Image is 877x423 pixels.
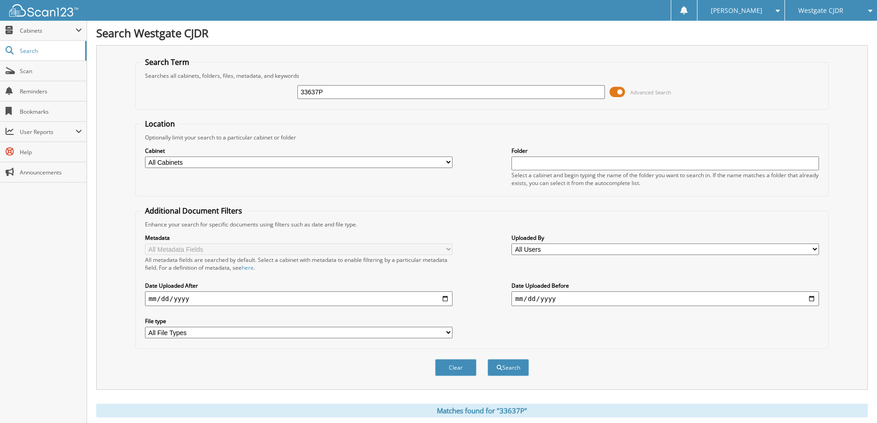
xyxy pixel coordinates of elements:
[145,147,453,155] label: Cabinet
[20,27,76,35] span: Cabinets
[140,119,180,129] legend: Location
[511,147,819,155] label: Folder
[798,8,843,13] span: Westgate CJDR
[511,282,819,290] label: Date Uploaded Before
[140,220,824,228] div: Enhance your search for specific documents using filters such as date and file type.
[511,171,819,187] div: Select a cabinet and begin typing the name of the folder you want to search in. If the name match...
[145,291,453,306] input: start
[511,234,819,242] label: Uploaded By
[140,133,824,141] div: Optionally limit your search to a particular cabinet or folder
[488,359,529,376] button: Search
[242,264,254,272] a: here
[511,291,819,306] input: end
[96,25,868,41] h1: Search Westgate CJDR
[96,404,868,417] div: Matches found for "33637P"
[20,108,82,116] span: Bookmarks
[145,317,453,325] label: File type
[20,67,82,75] span: Scan
[20,128,76,136] span: User Reports
[145,282,453,290] label: Date Uploaded After
[435,359,476,376] button: Clear
[145,234,453,242] label: Metadata
[711,8,762,13] span: [PERSON_NAME]
[20,87,82,95] span: Reminders
[140,57,194,67] legend: Search Term
[140,206,247,216] legend: Additional Document Filters
[20,47,81,55] span: Search
[20,148,82,156] span: Help
[140,72,824,80] div: Searches all cabinets, folders, files, metadata, and keywords
[630,89,671,96] span: Advanced Search
[9,4,78,17] img: scan123-logo-white.svg
[20,168,82,176] span: Announcements
[145,256,453,272] div: All metadata fields are searched by default. Select a cabinet with metadata to enable filtering b...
